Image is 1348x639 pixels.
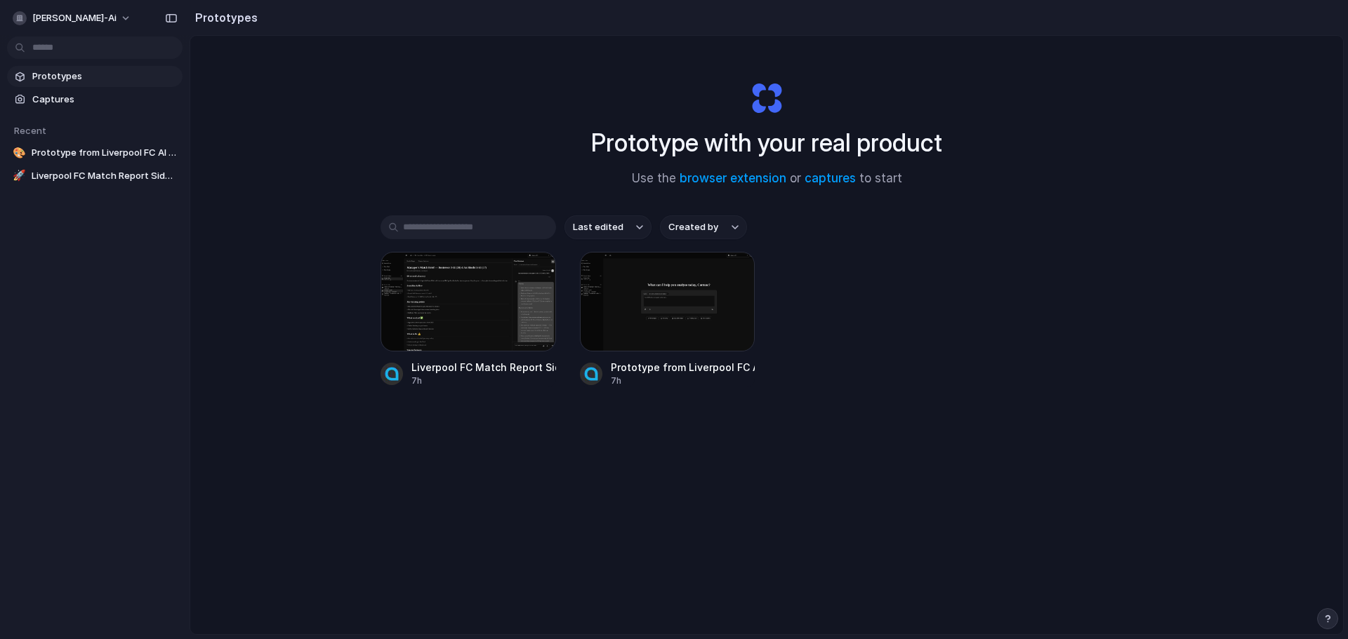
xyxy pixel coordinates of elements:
[13,169,26,183] div: 🚀
[13,146,26,160] div: 🎨
[564,215,652,239] button: Last edited
[580,252,755,387] a: Prototype from Liverpool FC AI Sports Science ChatPrototype from Liverpool FC AI Sports Science C...
[660,215,747,239] button: Created by
[411,360,556,375] div: Liverpool FC Match Report Sidebar
[32,69,177,83] span: Prototypes
[668,220,718,234] span: Created by
[411,375,556,387] div: 7h
[680,171,786,185] a: browser extension
[573,220,623,234] span: Last edited
[32,11,117,25] span: [PERSON_NAME]-ai
[190,9,258,26] h2: Prototypes
[381,252,556,387] a: Liverpool FC Match Report SidebarLiverpool FC Match Report Sidebar7h
[7,166,183,187] a: 🚀Liverpool FC Match Report Sidebar
[7,7,138,29] button: [PERSON_NAME]-ai
[7,142,183,163] a: 🎨Prototype from Liverpool FC AI Sports Science Chat
[7,66,183,87] a: Prototypes
[611,375,755,387] div: 7h
[14,125,46,136] span: Recent
[32,169,177,183] span: Liverpool FC Match Report Sidebar
[32,146,177,160] span: Prototype from Liverpool FC AI Sports Science Chat
[611,360,755,375] div: Prototype from Liverpool FC AI Sports Science Chat
[591,124,942,161] h1: Prototype with your real product
[32,93,177,107] span: Captures
[7,89,183,110] a: Captures
[632,170,902,188] span: Use the or to start
[805,171,856,185] a: captures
